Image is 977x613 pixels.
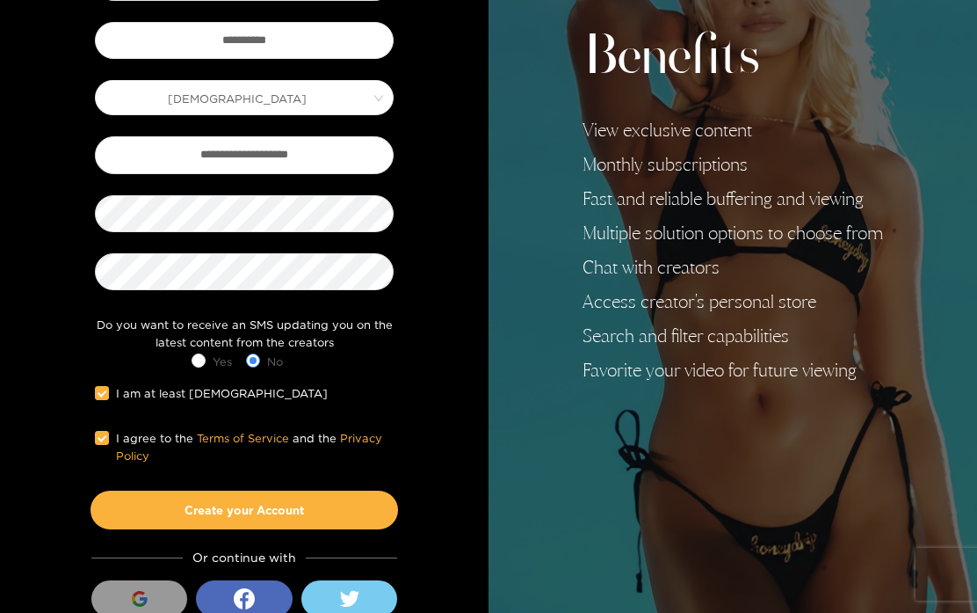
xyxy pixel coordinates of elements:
span: Male [96,85,393,110]
span: I agree to the and the [109,429,394,465]
li: Search and filter capabilities [583,325,883,347]
li: Access creator's personal store [583,291,883,312]
li: View exclusive content [583,120,883,141]
h2: Benefits [583,25,883,91]
li: Fast and reliable buffering and viewing [583,188,883,209]
span: I am at least [DEMOGRAPHIC_DATA] [109,384,335,402]
li: Chat with creators [583,257,883,278]
span: Yes [206,353,239,370]
li: Favorite your video for future viewing [583,360,883,381]
li: Monthly subscriptions [583,154,883,175]
a: Terms of Service [197,432,289,444]
li: Multiple solution options to choose from [583,223,883,244]
div: Or continue with [91,547,398,567]
div: Do you want to receive an SMS updating you on the latest content from the creators [90,316,398,352]
button: Create your Account [90,491,398,529]
span: No [260,353,290,370]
